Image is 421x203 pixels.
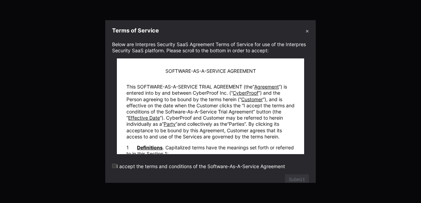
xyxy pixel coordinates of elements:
label: I accept the terms and conditions of the Software-As-A-Service Agreement [112,163,285,169]
span: CyberProof [231,90,260,96]
div: SOFTWARE-AS-A-SERVICE AGREEMENT [126,68,295,74]
button: Submit [285,174,309,185]
span: Effective Date [126,115,162,121]
span: Definitions [137,145,163,150]
span: Customer [240,96,264,102]
span: Agreement [253,84,281,90]
div: Below are Interpres Security SaaS Agreement Terms of Service for use of the Interpres Security Sa... [112,41,309,54]
button: ✕ [305,27,309,34]
span: Party [162,121,177,127]
h3: Terms of Service [112,27,159,34]
span: Section 1 [147,151,167,157]
p: This SOFTWARE-AS-A-SERVICE TRIAL AGREEMENT (the ) is entered into by and between CyberProof Inc. ... [126,84,295,140]
input: I accept the terms and conditions of the Software-As-A-Service Agreement [112,164,117,168]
